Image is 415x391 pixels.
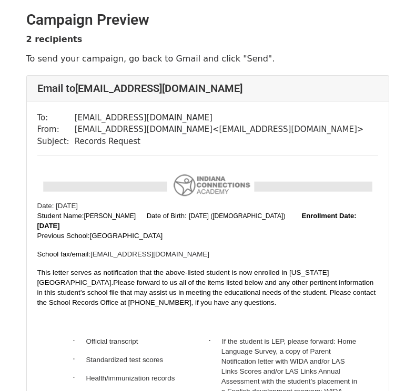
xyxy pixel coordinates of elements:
td: From: [37,124,75,136]
span: · [73,373,86,382]
font: : [143,212,186,220]
span: · [73,336,86,345]
span: Health/immunization records [86,374,175,382]
span: Date: [DATE] [37,202,78,210]
td: To: [37,112,75,124]
p: To send your campaign, go back to Gmail and click "Send". [26,53,389,64]
span: [DATE] ([DEMOGRAPHIC_DATA]) [189,212,285,220]
span: This letter serves as notification that the above-listed student is now enrolled in [US_STATE][GE... [37,269,329,286]
td: [EMAIL_ADDRESS][DOMAIN_NAME] [75,112,364,124]
span: Student Name: [37,212,84,220]
span: Official transcript [86,337,138,345]
span: School fax/email: [37,250,91,258]
font: [DATE] [37,222,60,230]
span: [EMAIL_ADDRESS][DOMAIN_NAME] [90,250,209,258]
span: Previous School: [37,232,163,240]
td: Subject: [37,136,75,148]
h2: Campaign Preview [26,11,389,29]
font: Enrollment Date: [302,212,357,220]
td: Records Request [75,136,364,148]
font: [GEOGRAPHIC_DATA] [90,232,163,240]
span: Standardized test scores [86,356,163,364]
span: · [209,336,222,345]
strong: 2 recipients [26,34,83,44]
span: [PERSON_NAME] [84,212,136,220]
h4: Email to [EMAIL_ADDRESS][DOMAIN_NAME] [37,82,378,95]
font: Date of Birth [147,212,185,220]
span: Please forward to us all of the items listed below and any other pertinent information in this st... [37,279,376,306]
span: · [73,355,86,364]
td: [EMAIL_ADDRESS][DOMAIN_NAME] < [EMAIL_ADDRESS][DOMAIN_NAME] > [75,124,364,136]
